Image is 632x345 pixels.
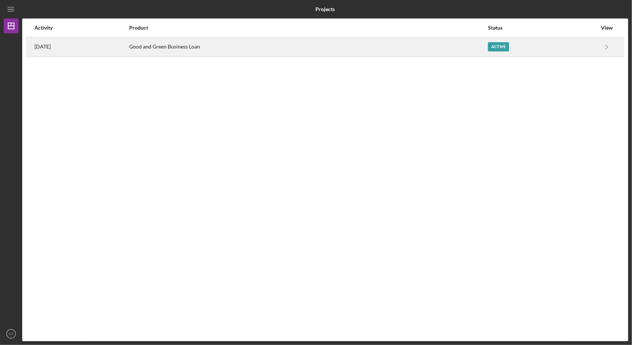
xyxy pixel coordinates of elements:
button: DT [4,326,19,341]
div: Good and Green Business Loan [129,38,487,56]
div: Status [488,25,597,31]
div: View [598,25,616,31]
div: Active [488,42,509,51]
text: DT [9,332,14,336]
time: 2025-08-28 18:42 [34,44,51,50]
b: Projects [316,6,335,12]
div: Activity [34,25,128,31]
div: Product [129,25,487,31]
